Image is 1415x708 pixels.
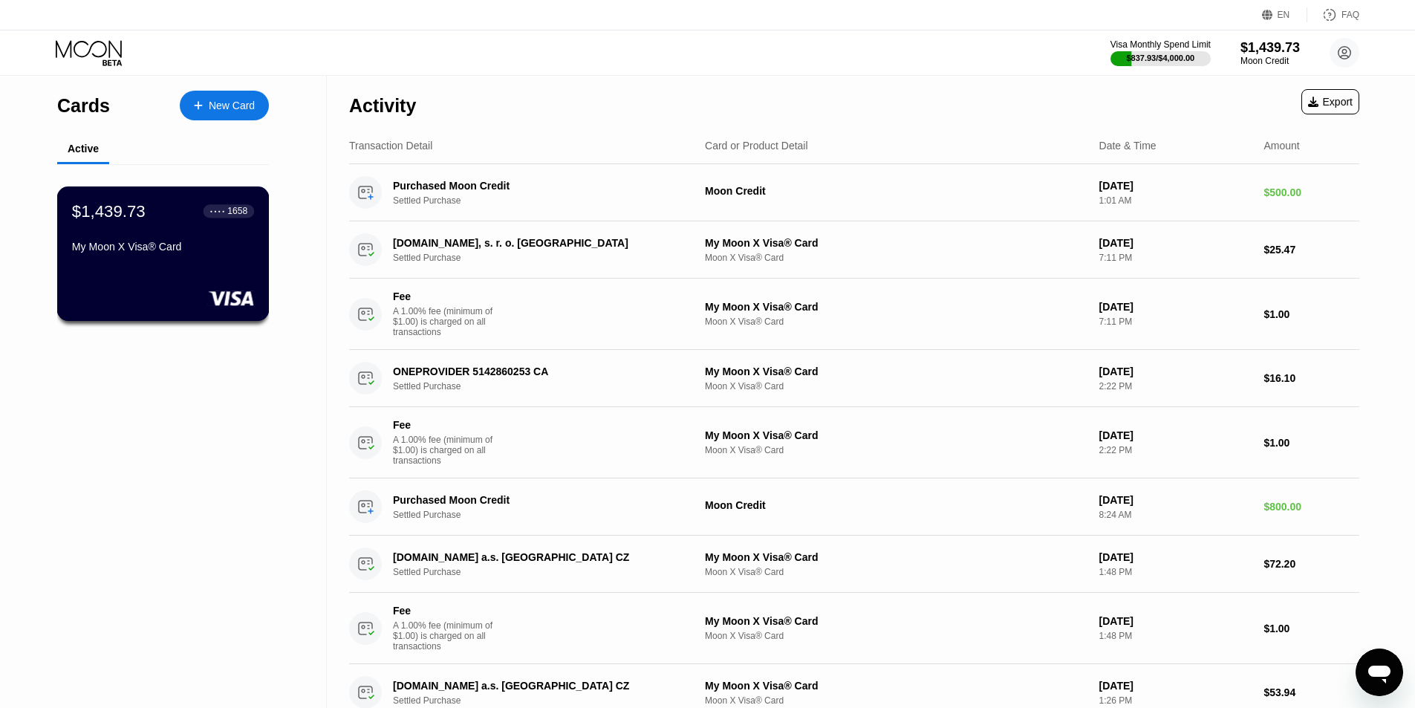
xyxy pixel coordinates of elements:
div: Transaction Detail [349,140,432,152]
div: [DATE] [1099,180,1252,192]
div: $16.10 [1263,372,1359,384]
div: Cards [57,95,110,117]
div: Moon X Visa® Card [705,445,1087,455]
div: 1658 [227,206,247,216]
div: $25.47 [1263,244,1359,256]
div: Moon X Visa® Card [705,631,1087,641]
div: [DATE] [1099,429,1252,441]
div: A 1.00% fee (minimum of $1.00) is charged on all transactions [393,306,504,337]
div: $1.00 [1263,308,1359,320]
div: Settled Purchase [393,253,703,263]
div: Purchased Moon CreditSettled PurchaseMoon Credit[DATE]8:24 AM$800.00 [349,478,1359,536]
div: Settled Purchase [393,381,703,392]
div: Fee [393,419,497,431]
div: $837.93 / $4,000.00 [1126,53,1194,62]
div: Moon Credit [705,185,1087,197]
div: Moon X Visa® Card [705,316,1087,327]
div: Fee [393,605,497,617]
div: 1:26 PM [1099,695,1252,706]
div: 8:24 AM [1099,510,1252,520]
div: [DOMAIN_NAME], s. r. o. [GEOGRAPHIC_DATA]Settled PurchaseMy Moon X Visa® CardMoon X Visa® Card[DA... [349,221,1359,279]
div: Active [68,143,99,155]
div: $1,439.73Moon Credit [1240,40,1300,66]
div: New Card [180,91,269,120]
div: [DATE] [1099,494,1252,506]
div: $1,439.73 [1240,40,1300,56]
div: FAQ [1307,7,1359,22]
div: Export [1301,89,1359,114]
div: 1:48 PM [1099,631,1252,641]
div: Moon X Visa® Card [705,695,1087,706]
div: New Card [209,100,255,112]
div: Visa Monthly Spend Limit [1110,39,1211,50]
div: Settled Purchase [393,695,703,706]
div: Card or Product Detail [705,140,808,152]
div: Purchased Moon CreditSettled PurchaseMoon Credit[DATE]1:01 AM$500.00 [349,164,1359,221]
div: Settled Purchase [393,195,703,206]
div: Moon X Visa® Card [705,253,1087,263]
div: Moon X Visa® Card [705,381,1087,392]
div: [DOMAIN_NAME] a.s. [GEOGRAPHIC_DATA] CZ [393,680,681,692]
div: Moon X Visa® Card [705,567,1087,577]
div: Fee [393,290,497,302]
div: [DATE] [1099,615,1252,627]
div: FeeA 1.00% fee (minimum of $1.00) is charged on all transactionsMy Moon X Visa® CardMoon X Visa® ... [349,407,1359,478]
div: $1.00 [1263,623,1359,634]
div: My Moon X Visa® Card [705,551,1087,563]
div: Moon Credit [705,499,1087,511]
div: My Moon X Visa® Card [705,237,1087,249]
div: $1,439.73 [72,201,146,221]
div: EN [1278,10,1290,20]
div: My Moon X Visa® Card [705,615,1087,627]
div: Date & Time [1099,140,1157,152]
div: My Moon X Visa® Card [72,241,254,253]
div: [DATE] [1099,301,1252,313]
div: My Moon X Visa® Card [705,429,1087,441]
div: 1:01 AM [1099,195,1252,206]
div: ● ● ● ● [210,209,225,213]
div: Activity [349,95,416,117]
div: Settled Purchase [393,567,703,577]
div: A 1.00% fee (minimum of $1.00) is charged on all transactions [393,620,504,652]
div: Purchased Moon Credit [393,180,681,192]
div: Settled Purchase [393,510,703,520]
div: [DATE] [1099,366,1252,377]
div: ONEPROVIDER 5142860253 CASettled PurchaseMy Moon X Visa® CardMoon X Visa® Card[DATE]2:22 PM$16.10 [349,350,1359,407]
div: Moon Credit [1240,56,1300,66]
div: [DOMAIN_NAME], s. r. o. [GEOGRAPHIC_DATA] [393,237,681,249]
div: Purchased Moon Credit [393,494,681,506]
div: FeeA 1.00% fee (minimum of $1.00) is charged on all transactionsMy Moon X Visa® CardMoon X Visa® ... [349,593,1359,664]
div: $800.00 [1263,501,1359,513]
div: $1.00 [1263,437,1359,449]
div: 7:11 PM [1099,253,1252,263]
div: FAQ [1341,10,1359,20]
div: $72.20 [1263,558,1359,570]
div: My Moon X Visa® Card [705,366,1087,377]
div: FeeA 1.00% fee (minimum of $1.00) is charged on all transactionsMy Moon X Visa® CardMoon X Visa® ... [349,279,1359,350]
div: 2:22 PM [1099,445,1252,455]
div: $53.94 [1263,686,1359,698]
div: 7:11 PM [1099,316,1252,327]
div: Visa Monthly Spend Limit$837.93/$4,000.00 [1110,39,1211,66]
iframe: Tlačidlo na spustenie okna správ [1356,649,1403,696]
div: [DOMAIN_NAME] a.s. [GEOGRAPHIC_DATA] CZSettled PurchaseMy Moon X Visa® CardMoon X Visa® Card[DATE... [349,536,1359,593]
div: My Moon X Visa® Card [705,301,1087,313]
div: A 1.00% fee (minimum of $1.00) is charged on all transactions [393,435,504,466]
div: [DATE] [1099,237,1252,249]
div: [DATE] [1099,680,1252,692]
div: [DATE] [1099,551,1252,563]
div: ONEPROVIDER 5142860253 CA [393,366,681,377]
div: $1,439.73● ● ● ●1658My Moon X Visa® Card [58,187,268,320]
div: [DOMAIN_NAME] a.s. [GEOGRAPHIC_DATA] CZ [393,551,681,563]
div: My Moon X Visa® Card [705,680,1087,692]
div: $500.00 [1263,186,1359,198]
div: EN [1262,7,1307,22]
div: 2:22 PM [1099,381,1252,392]
div: 1:48 PM [1099,567,1252,577]
div: Export [1308,96,1353,108]
div: Amount [1263,140,1299,152]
